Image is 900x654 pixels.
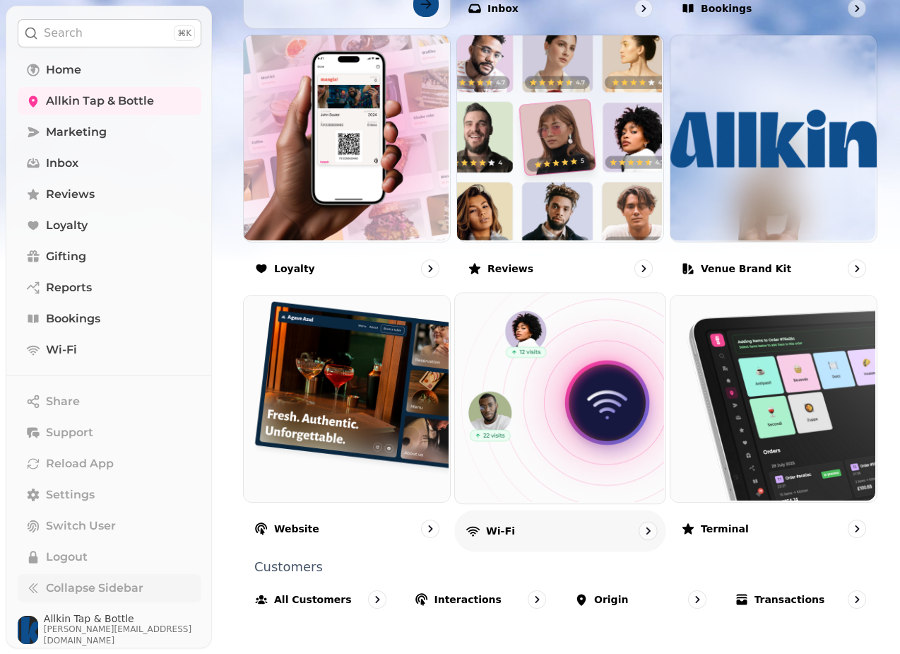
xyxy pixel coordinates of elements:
a: Reviews [18,180,201,209]
span: Logout [46,549,88,566]
button: Support [18,419,201,447]
p: Website [274,522,319,536]
span: Settings [46,486,95,503]
p: Loyalty [274,262,315,276]
svg: go to [636,1,651,16]
button: User avatarAllkin Tap & Bottle[PERSON_NAME][EMAIL_ADDRESS][DOMAIN_NAME] [18,614,201,646]
span: Reviews [46,186,95,203]
span: Gifting [46,248,86,265]
span: Bookings [46,310,100,327]
img: aHR0cHM6Ly9maWxlcy5zdGFtcGVkZS5haS9jN2UzNDUzOC01OTBjLTQ5NmMtYTc4NS1iOTAyMWYwODA1Y2MvbWVkaWEvYzc5O... [670,35,877,242]
span: [PERSON_NAME][EMAIL_ADDRESS][DOMAIN_NAME] [44,624,201,646]
span: Reports [46,279,92,296]
p: Venue brand kit [701,262,791,276]
button: Logout [18,543,201,571]
p: Origin [594,592,628,607]
a: ReviewsReviews [456,35,664,289]
button: Reload App [18,450,201,478]
a: Venue brand kitVenue brand kit [670,35,877,289]
img: Website [242,294,449,501]
svg: go to [850,1,864,16]
svg: go to [641,524,655,538]
p: Terminal [701,522,749,536]
span: Marketing [46,124,107,141]
a: Marketing [18,118,201,146]
img: Wi-Fi [454,291,664,502]
svg: go to [636,262,651,276]
p: Search [44,25,83,42]
p: Inbox [487,1,519,16]
img: Reviews [456,34,662,240]
svg: go to [850,262,864,276]
span: Loyalty [46,217,88,234]
a: Inbox [18,149,201,177]
span: Switch User [46,518,116,535]
a: Settings [18,481,201,509]
span: Collapse Sidebar [46,580,143,597]
a: WebsiteWebsite [243,295,451,549]
button: Switch User [18,512,201,540]
a: All customers [243,579,398,620]
span: Share [46,393,80,410]
button: Search⌘K [18,19,201,47]
img: User avatar [18,616,38,644]
span: Wi-Fi [46,341,77,358]
a: Gifting [18,243,201,271]
a: Reports [18,274,201,302]
svg: go to [370,592,384,607]
p: Bookings [701,1,752,16]
p: Customers [254,561,877,573]
a: TerminalTerminal [670,295,877,549]
div: ⌘K [174,25,195,41]
p: All customers [274,592,352,607]
svg: go to [850,522,864,536]
a: Wi-Fi [18,336,201,364]
img: Loyalty [242,34,449,240]
span: Allkin Tap & Bottle [46,93,154,110]
span: Reload App [46,455,114,472]
a: Interactions [403,579,558,620]
span: Home [46,62,81,78]
a: Wi-FiWi-Fi [454,292,666,551]
a: Loyalty [18,211,201,240]
svg: go to [850,592,864,607]
svg: go to [423,522,437,536]
p: Transactions [754,592,825,607]
a: Transactions [723,579,878,620]
a: Origin [563,579,718,620]
span: Inbox [46,155,78,172]
p: Reviews [487,262,533,276]
p: Wi-Fi [486,524,515,538]
p: Interactions [434,592,502,607]
span: Support [46,424,93,441]
a: LoyaltyLoyalty [243,35,451,289]
svg: go to [690,592,704,607]
button: Collapse Sidebar [18,574,201,602]
img: Terminal [669,294,875,501]
svg: go to [423,262,437,276]
svg: go to [530,592,544,607]
a: Home [18,56,201,84]
a: Allkin Tap & Bottle [18,87,201,115]
a: Bookings [18,305,201,333]
button: Share [18,387,201,416]
span: Allkin Tap & Bottle [44,614,201,624]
